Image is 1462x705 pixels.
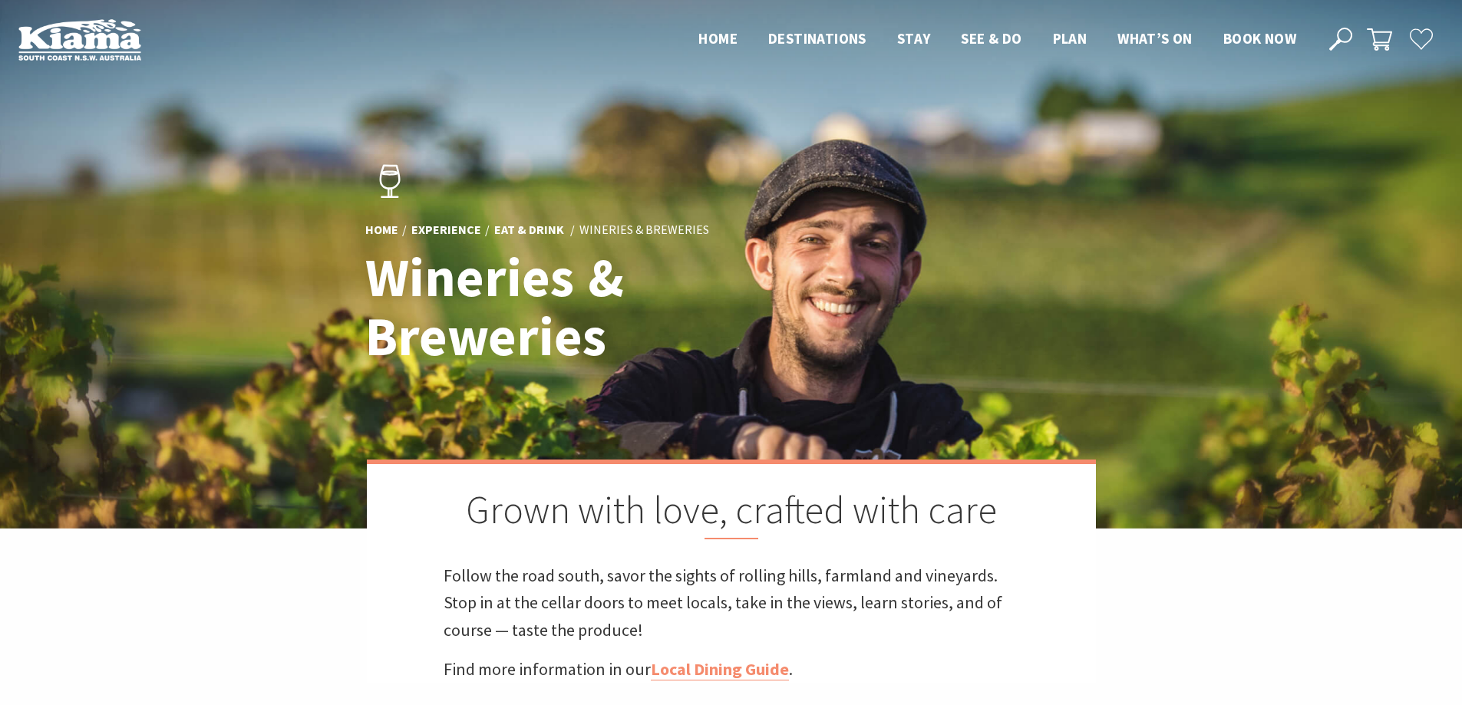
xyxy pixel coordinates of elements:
p: Find more information in our . [444,656,1019,683]
p: Follow the road south, savor the sights of rolling hills, farmland and vineyards. Stop in at the ... [444,562,1019,644]
span: Home [698,29,738,48]
span: Stay [897,29,931,48]
img: Kiama Logo [18,18,141,61]
span: Book now [1223,29,1296,48]
span: What’s On [1117,29,1193,48]
h2: Grown with love, crafted with care [444,487,1019,539]
a: Home [365,222,398,239]
nav: Main Menu [683,27,1312,52]
li: Wineries & Breweries [579,220,709,240]
span: Destinations [768,29,866,48]
a: Local Dining Guide [651,658,789,680]
a: Eat & Drink [494,222,564,239]
a: Experience [411,222,481,239]
span: See & Do [961,29,1021,48]
h1: Wineries & Breweries [365,248,799,366]
span: Plan [1053,29,1087,48]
